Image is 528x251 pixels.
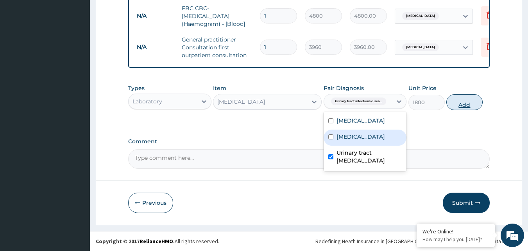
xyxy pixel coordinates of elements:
[408,84,437,92] label: Unit Price
[128,138,490,145] label: Comment
[45,76,108,155] span: We're online!
[140,238,173,245] a: RelianceHMO
[41,44,131,54] div: Chat with us now
[128,4,147,23] div: Minimize live chat window
[133,40,178,54] td: N/A
[336,133,385,141] label: [MEDICAL_DATA]
[217,98,265,106] div: [MEDICAL_DATA]
[446,94,483,110] button: Add
[178,32,256,63] td: General practitioner Consultation first outpatient consultation
[128,193,173,213] button: Previous
[422,228,489,235] div: We're Online!
[14,39,32,59] img: d_794563401_company_1708531726252_794563401
[132,98,162,105] div: Laboratory
[315,237,522,245] div: Redefining Heath Insurance in [GEOGRAPHIC_DATA] using Telemedicine and Data Science!
[443,193,490,213] button: Submit
[402,43,439,51] span: [MEDICAL_DATA]
[402,12,439,20] span: [MEDICAL_DATA]
[90,231,528,251] footer: All rights reserved.
[324,84,364,92] label: Pair Diagnosis
[336,117,385,125] label: [MEDICAL_DATA]
[4,168,149,195] textarea: Type your message and hit 'Enter'
[133,9,178,23] td: N/A
[128,85,145,92] label: Types
[422,236,489,243] p: How may I help you today?
[213,84,226,92] label: Item
[331,98,386,105] span: Urinary tract infectious disea...
[178,0,256,32] td: FBC CBC-[MEDICAL_DATA] (Haemogram) - [Blood]
[96,238,175,245] strong: Copyright © 2017 .
[336,149,402,164] label: Urinary tract [MEDICAL_DATA]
